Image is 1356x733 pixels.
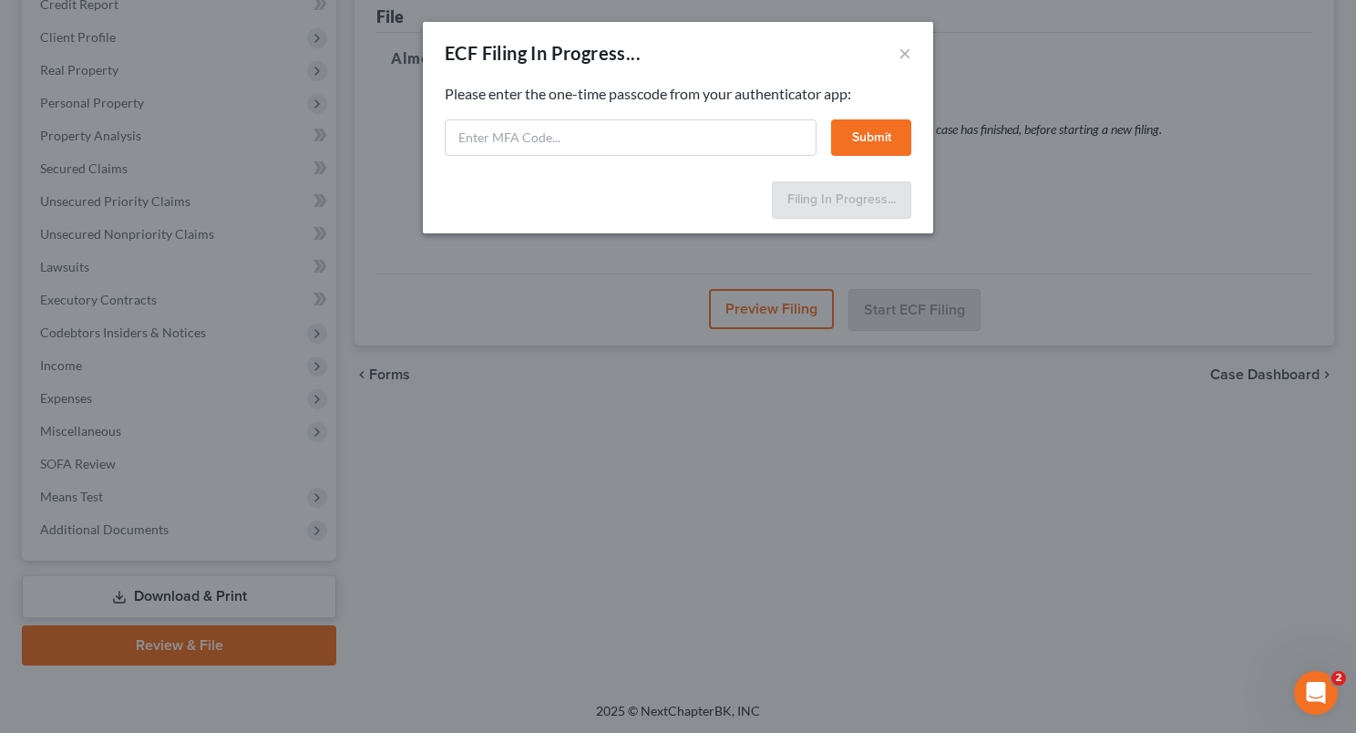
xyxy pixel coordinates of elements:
[772,181,911,220] button: Filing In Progress...
[1294,671,1338,715] iframe: Intercom live chat
[899,42,911,64] button: ×
[445,84,911,105] p: Please enter the one-time passcode from your authenticator app:
[831,119,911,156] button: Submit
[1331,671,1346,686] span: 2
[445,40,641,66] div: ECF Filing In Progress...
[445,119,817,156] input: Enter MFA Code...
